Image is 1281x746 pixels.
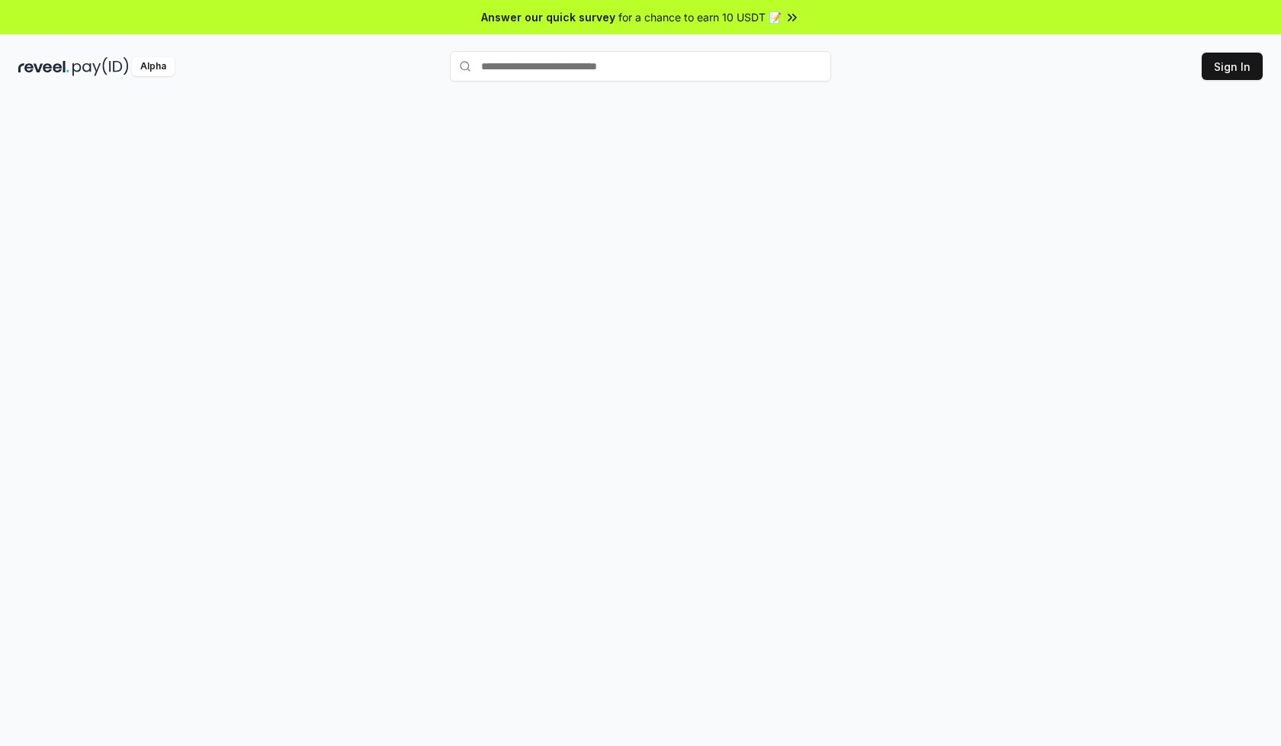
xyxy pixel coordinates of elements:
[1202,53,1263,80] button: Sign In
[72,57,129,76] img: pay_id
[618,9,782,25] span: for a chance to earn 10 USDT 📝
[132,57,175,76] div: Alpha
[481,9,615,25] span: Answer our quick survey
[18,57,69,76] img: reveel_dark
